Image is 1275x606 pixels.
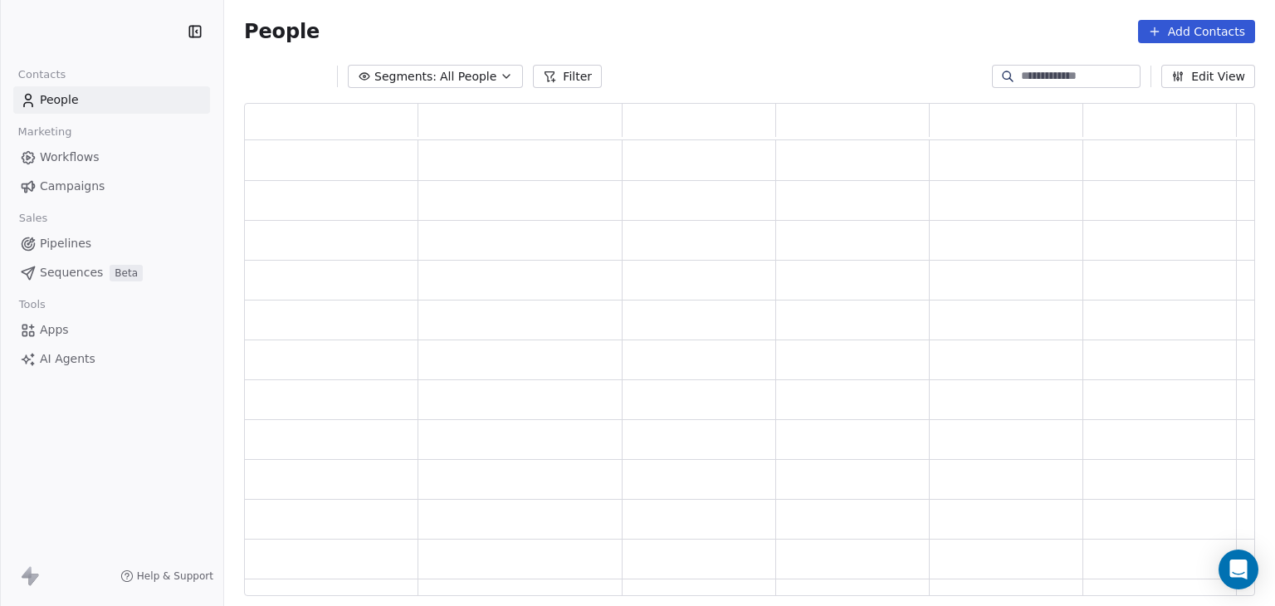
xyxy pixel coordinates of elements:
a: People [13,86,210,114]
span: Pipelines [40,235,91,252]
a: Apps [13,316,210,344]
div: Open Intercom Messenger [1219,550,1258,589]
button: Edit View [1161,65,1255,88]
span: Contacts [11,62,73,87]
span: All People [440,68,496,86]
span: Help & Support [137,569,213,583]
span: People [244,19,320,44]
a: Workflows [13,144,210,171]
span: AI Agents [40,350,95,368]
span: People [40,91,79,109]
span: Apps [40,321,69,339]
span: Segments: [374,68,437,86]
a: Pipelines [13,230,210,257]
span: Sequences [40,264,103,281]
span: Campaigns [40,178,105,195]
button: Add Contacts [1138,20,1255,43]
button: Filter [533,65,602,88]
a: AI Agents [13,345,210,373]
span: Workflows [40,149,100,166]
span: Marketing [11,120,79,144]
span: Tools [12,292,52,317]
a: Campaigns [13,173,210,200]
span: Beta [110,265,143,281]
span: Sales [12,206,55,231]
a: Help & Support [120,569,213,583]
a: SequencesBeta [13,259,210,286]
